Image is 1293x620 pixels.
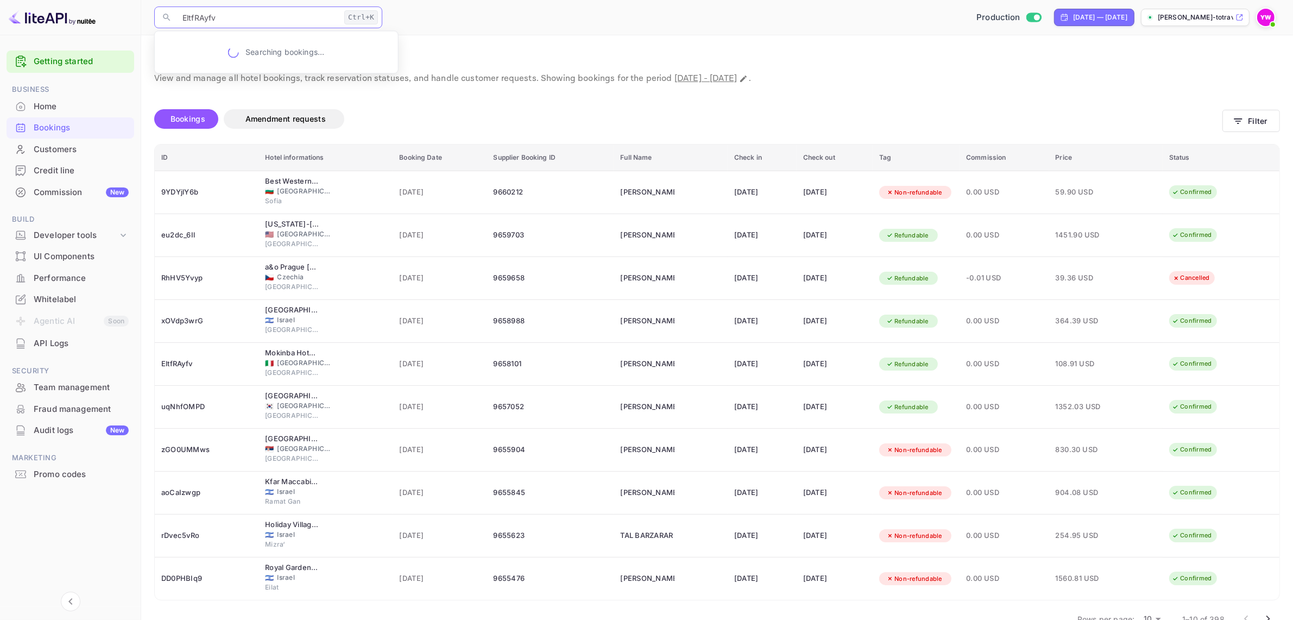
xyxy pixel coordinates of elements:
span: Mizra‘ [265,540,319,549]
div: Audit logs [34,424,129,437]
p: View and manage all hotel bookings, track reservation statuses, and handle customer requests. Sho... [154,72,1280,85]
span: Israel [265,317,274,324]
div: Whitelabel [7,289,134,310]
div: New [106,425,129,435]
div: Promo codes [34,468,129,481]
a: Audit logsNew [7,420,134,440]
span: -0.01 USD [966,272,1042,284]
div: Credit line [34,165,129,177]
div: BAKCHI YAFFA [620,227,674,244]
div: account-settings tabs [154,109,1222,129]
div: Best Western Terminus Hotel [265,176,319,187]
span: 830.30 USD [1056,444,1110,456]
span: [DATE] [399,358,480,370]
div: Herods Hotel Tel Aviv by the Beach [265,305,319,316]
span: [DATE] [399,487,480,499]
table: booking table [155,145,1279,600]
span: [GEOGRAPHIC_DATA] [265,454,319,464]
th: Commission [960,145,1049,171]
div: [DATE] [734,227,790,244]
div: Non-refundable [879,443,949,457]
div: Refundable [879,315,936,328]
div: [DATE] [734,570,790,587]
div: Fraud management [7,399,134,420]
div: uqNhfOMPD [161,398,252,416]
a: Team management [7,377,134,397]
span: 0.00 USD [966,444,1042,456]
span: Production [976,11,1020,24]
span: 364.39 USD [1056,315,1110,327]
span: Israel [277,487,332,497]
span: [GEOGRAPHIC_DATA] [265,325,319,335]
div: 9658988 [494,312,608,330]
div: SHIR ELIYAHU [620,484,674,502]
span: Serbia [265,446,274,453]
div: Customers [34,143,129,156]
div: Credit line [7,160,134,181]
span: 59.90 USD [1056,186,1110,198]
div: Confirmed [1165,357,1219,371]
a: Bookings [7,117,134,137]
div: Refundable [879,229,936,242]
div: Confirmed [1165,572,1219,585]
div: Non-refundable [879,186,949,199]
a: CommissionNew [7,182,134,202]
span: Business [7,84,134,96]
span: 0.00 USD [966,401,1042,413]
div: [DATE] [803,355,866,373]
div: CommissionNew [7,182,134,203]
div: Refundable [879,272,936,285]
div: Cancelled [1165,271,1217,285]
div: eu2dc_6Il [161,227,252,244]
a: Customers [7,139,134,159]
div: [DATE] [734,312,790,330]
div: VAYNER EVGENI [620,441,674,459]
span: [GEOGRAPHIC_DATA] [277,229,332,239]
a: UI Components [7,246,134,266]
div: Mokinba Hotels Baviera [265,348,319,359]
div: [DATE] [803,398,866,416]
div: Team management [7,377,134,398]
span: [DATE] [399,444,480,456]
div: 9659658 [494,270,608,287]
div: [DATE] [734,441,790,459]
div: 9657052 [494,398,608,416]
div: [DATE] [734,270,790,287]
span: Eilat [265,583,319,592]
span: [DATE] [399,272,480,284]
span: 904.08 USD [1056,487,1110,499]
span: [DATE] - [DATE] [674,73,737,84]
img: Yahav Winkler [1257,9,1275,26]
div: [DATE] [803,184,866,201]
div: Non-refundable [879,572,949,586]
button: Change date range [738,73,749,84]
div: Home [34,101,129,113]
div: Refundable [879,400,936,414]
a: API Logs [7,333,134,353]
div: aoCaIzwgp [161,484,252,502]
span: 0.00 USD [966,315,1042,327]
div: Performance [34,272,129,285]
span: 39.36 USD [1056,272,1110,284]
div: Confirmed [1165,228,1219,242]
th: Booking Date [393,145,487,171]
div: 9655904 [494,441,608,459]
span: 0.00 USD [966,573,1042,585]
span: Bulgaria [265,187,274,195]
a: Performance [7,268,134,288]
span: [DATE] [399,186,480,198]
span: [GEOGRAPHIC_DATA] [277,186,332,196]
div: Refundable [879,358,936,371]
div: [DATE] [734,355,790,373]
span: United States of America [265,231,274,238]
span: Israel [277,315,332,325]
span: [GEOGRAPHIC_DATA] [265,282,319,292]
span: [GEOGRAPHIC_DATA] [277,444,332,454]
span: Build [7,214,134,226]
span: Israel [265,531,274,538]
div: 9660212 [494,184,608,201]
div: Confirmed [1165,486,1219,499]
span: 0.00 USD [966,186,1042,198]
div: ROEY KALDERO [620,570,674,587]
div: Bookings [7,117,134,139]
